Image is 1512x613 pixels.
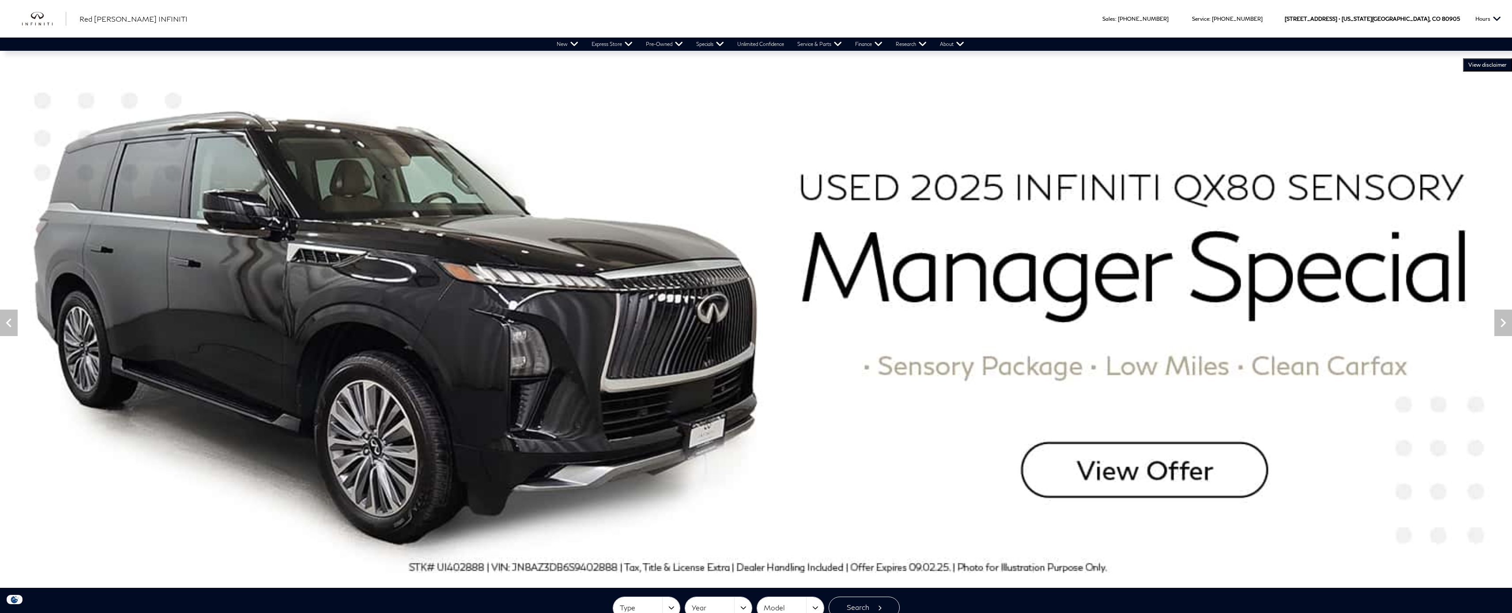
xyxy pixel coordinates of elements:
span: : [1115,15,1116,22]
a: Pre-Owned [639,38,690,51]
img: Opt-Out Icon [4,595,25,604]
span: : [1209,15,1210,22]
span: Go to slide 2 [684,571,693,580]
span: Go to slide 13 [820,571,829,580]
span: Sales [1102,15,1115,22]
span: Go to slide 7 [746,571,754,580]
img: INFINITI [22,12,66,26]
a: New [550,38,585,51]
a: Service & Parts [791,38,848,51]
span: Go to slide 11 [795,571,804,580]
a: infiniti [22,12,66,26]
a: [PHONE_NUMBER] [1212,15,1263,22]
a: Red [PERSON_NAME] INFINITI [79,14,188,24]
span: Red [PERSON_NAME] INFINITI [79,15,188,23]
span: Go to slide 14 [832,571,841,580]
a: Research [889,38,933,51]
a: Specials [690,38,731,51]
a: [STREET_ADDRESS] • [US_STATE][GEOGRAPHIC_DATA], CO 80905 [1285,15,1460,22]
span: VIEW DISCLAIMER [1468,61,1507,68]
span: Go to slide 8 [758,571,767,580]
a: [PHONE_NUMBER] [1118,15,1169,22]
span: Go to slide 10 [783,571,792,580]
a: Finance [848,38,889,51]
span: Go to slide 12 [807,571,816,580]
span: Go to slide 4 [709,571,717,580]
span: Go to slide 3 [696,571,705,580]
button: VIEW DISCLAIMER [1463,58,1512,72]
nav: Main Navigation [550,38,971,51]
span: Go to slide 9 [770,571,779,580]
span: Go to slide 5 [721,571,730,580]
section: Click to Open Cookie Consent Modal [4,595,25,604]
span: Service [1192,15,1209,22]
div: Next [1494,310,1512,336]
span: Go to slide 1 [671,571,680,580]
span: Go to slide 6 [733,571,742,580]
a: Unlimited Confidence [731,38,791,51]
a: Express Store [585,38,639,51]
a: About [933,38,971,51]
